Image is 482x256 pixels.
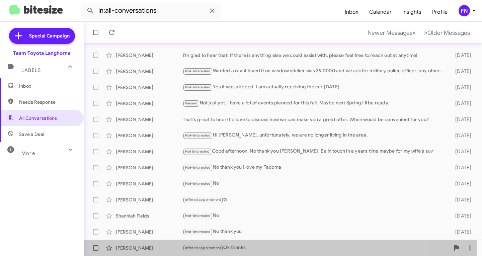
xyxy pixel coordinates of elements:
[368,29,412,36] span: Newer Messages
[183,180,448,187] div: No
[427,2,453,22] a: Profile
[420,26,474,39] button: Next
[19,131,44,138] span: Save a Deal
[185,181,211,186] span: Not-Interested
[453,5,475,16] button: FN
[448,148,477,155] div: [DATE]
[183,148,448,155] div: Good afternoon, No thank you [PERSON_NAME]. Be in touch in a years time maybe for my wife's suv
[116,164,183,171] div: [PERSON_NAME]
[397,2,427,22] a: Insights
[183,164,448,171] div: No thank you I love my Tacoma
[448,68,477,75] div: [DATE]
[183,196,448,203] div: ty
[19,115,57,121] span: All Conversations
[183,132,448,139] div: Hi [PERSON_NAME], unfortunately, we are no longer living in the area.
[13,50,71,57] div: Team Toyota Langhorne
[185,246,221,250] span: offered appointment
[183,52,448,59] div: I'm glad to hear that! If there is anything else we could assist with, please feel free to reach ...
[116,180,183,187] div: [PERSON_NAME]
[183,212,448,220] div: No
[116,132,183,139] div: [PERSON_NAME]
[19,83,76,89] span: Inbox
[116,116,183,123] div: [PERSON_NAME]
[19,99,76,105] span: Needs Response
[185,133,211,138] span: Not-Interested
[116,68,183,75] div: [PERSON_NAME]
[448,180,477,187] div: [DATE]
[448,196,477,203] div: [DATE]
[427,29,470,36] span: Older Messages
[185,214,211,218] span: Not-Interested
[459,5,470,16] div: FN
[412,28,416,37] span: «
[185,165,211,170] span: Not-Interested
[116,148,183,155] div: [PERSON_NAME]
[116,229,183,235] div: [PERSON_NAME]
[185,85,211,89] span: Not-Interested
[183,244,450,252] div: Ok thanks
[21,150,35,156] span: More
[116,52,183,59] div: [PERSON_NAME]
[185,197,221,202] span: offered appointment
[364,2,397,22] a: Calendar
[116,245,183,251] div: [PERSON_NAME]
[448,84,477,91] div: [DATE]
[81,3,222,19] input: Search
[185,101,197,105] span: Paused
[183,116,448,123] div: That's great to hear! I'd love to discuss how we can make you a great offer. When would be conven...
[185,230,211,234] span: Not-Interested
[448,116,477,123] div: [DATE]
[9,28,75,44] a: Special Campaign
[116,84,183,91] div: [PERSON_NAME]
[339,2,364,22] a: Inbox
[364,26,474,39] nav: Page navigation example
[185,69,211,73] span: Not-Interested
[448,164,477,171] div: [DATE]
[448,132,477,139] div: [DATE]
[21,67,41,73] span: Labels
[183,99,448,107] div: Not just yet. I have a lot of events planned for this fall. Maybe next Spring I'll be ready.
[424,28,427,37] span: »
[116,196,183,203] div: [PERSON_NAME]
[116,212,183,219] div: Shanniah Fields
[364,26,420,39] button: Previous
[183,228,448,236] div: No thank you
[448,52,477,59] div: [DATE]
[185,149,210,154] span: Not Interested
[116,100,183,107] div: [PERSON_NAME]
[29,32,70,39] span: Special Campaign
[448,212,477,219] div: [DATE]
[183,67,448,75] div: Wanted a rav 4 loved it on window sticker was 39.0000 and we ask for military police officer, any...
[448,229,477,235] div: [DATE]
[448,100,477,107] div: [DATE]
[183,83,448,91] div: Yes it was all good. I am actually receiving the car [DATE]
